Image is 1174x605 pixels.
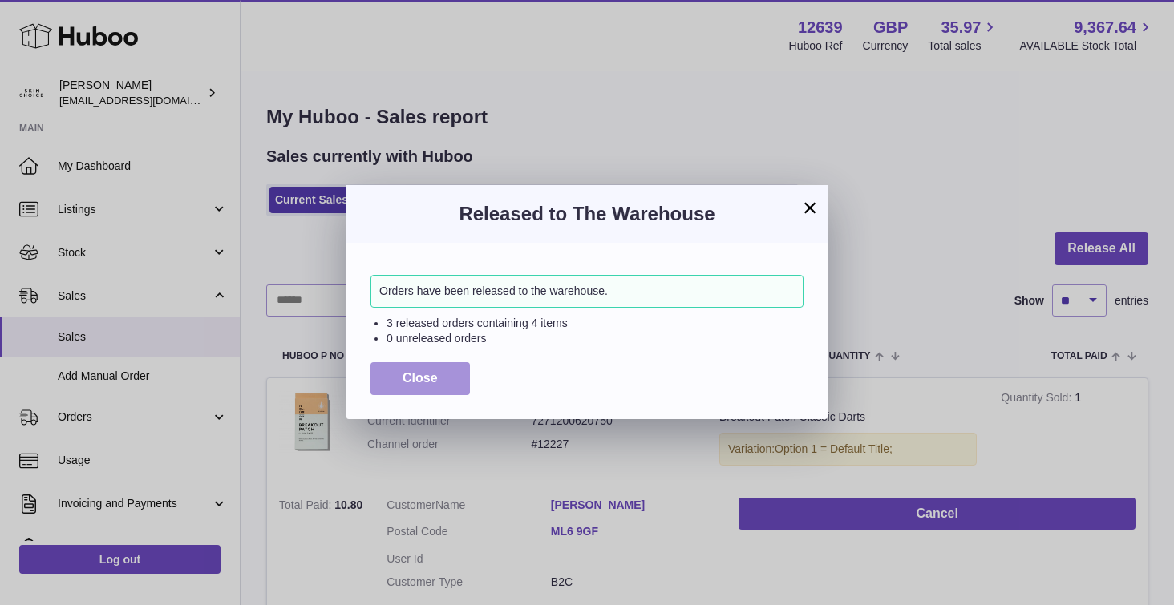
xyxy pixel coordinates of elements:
[370,275,804,308] div: Orders have been released to the warehouse.
[387,331,804,346] li: 0 unreleased orders
[387,316,804,331] li: 3 released orders containing 4 items
[370,362,470,395] button: Close
[800,198,820,217] button: ×
[403,371,438,385] span: Close
[370,201,804,227] h3: Released to The Warehouse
